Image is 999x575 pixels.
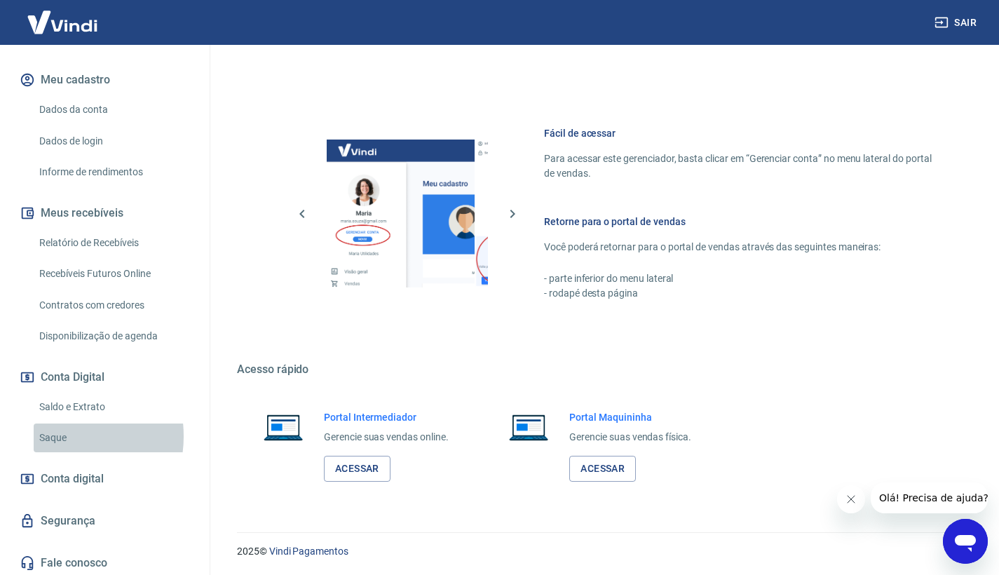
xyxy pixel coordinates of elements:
button: Conta Digital [17,362,193,393]
p: - parte inferior do menu lateral [544,271,932,286]
a: Dados de login [34,127,193,156]
a: Saldo e Extrato [34,393,193,421]
p: Gerencie suas vendas física. [569,430,691,445]
a: Relatório de Recebíveis [34,229,193,257]
iframe: Fechar mensagem [837,485,865,513]
span: Olá! Precisa de ajuda? [8,10,118,21]
a: Acessar [569,456,636,482]
a: Saque [34,424,193,452]
a: Contratos com credores [34,291,193,320]
h6: Portal Intermediador [324,410,449,424]
h6: Portal Maquininha [569,410,691,424]
iframe: Botão para abrir a janela de mensagens [943,519,988,564]
p: Gerencie suas vendas online. [324,430,449,445]
a: Segurança [17,506,193,536]
img: Imagem da dashboard mostrando o botão de gerenciar conta na sidebar no lado esquerdo [327,140,475,287]
a: Vindi Pagamentos [269,546,348,557]
a: Conta digital [17,464,193,494]
button: Meus recebíveis [17,198,193,229]
iframe: Mensagem da empresa [871,482,988,513]
h6: Fácil de acessar [544,126,932,140]
p: Para acessar este gerenciador, basta clicar em “Gerenciar conta” no menu lateral do portal de ven... [544,151,932,181]
h6: Retorne para o portal de vendas [544,215,932,229]
p: Você poderá retornar para o portal de vendas através das seguintes maneiras: [544,240,932,255]
h5: Acesso rápido [237,363,965,377]
button: Sair [932,10,982,36]
a: Dados da conta [34,95,193,124]
img: Vindi [17,1,108,43]
a: Disponibilização de agenda [34,322,193,351]
p: - rodapé desta página [544,286,932,301]
a: Acessar [324,456,390,482]
img: Imagem da dashboard mostrando um botão para voltar ao gerenciamento de vendas da maquininha com o... [475,140,623,287]
p: 2025 © [237,544,965,559]
img: Imagem de um notebook aberto [499,410,558,444]
a: Informe de rendimentos [34,158,193,187]
span: Conta digital [41,469,104,489]
a: Recebíveis Futuros Online [34,259,193,288]
img: Imagem de um notebook aberto [254,410,313,444]
button: Meu cadastro [17,65,193,95]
